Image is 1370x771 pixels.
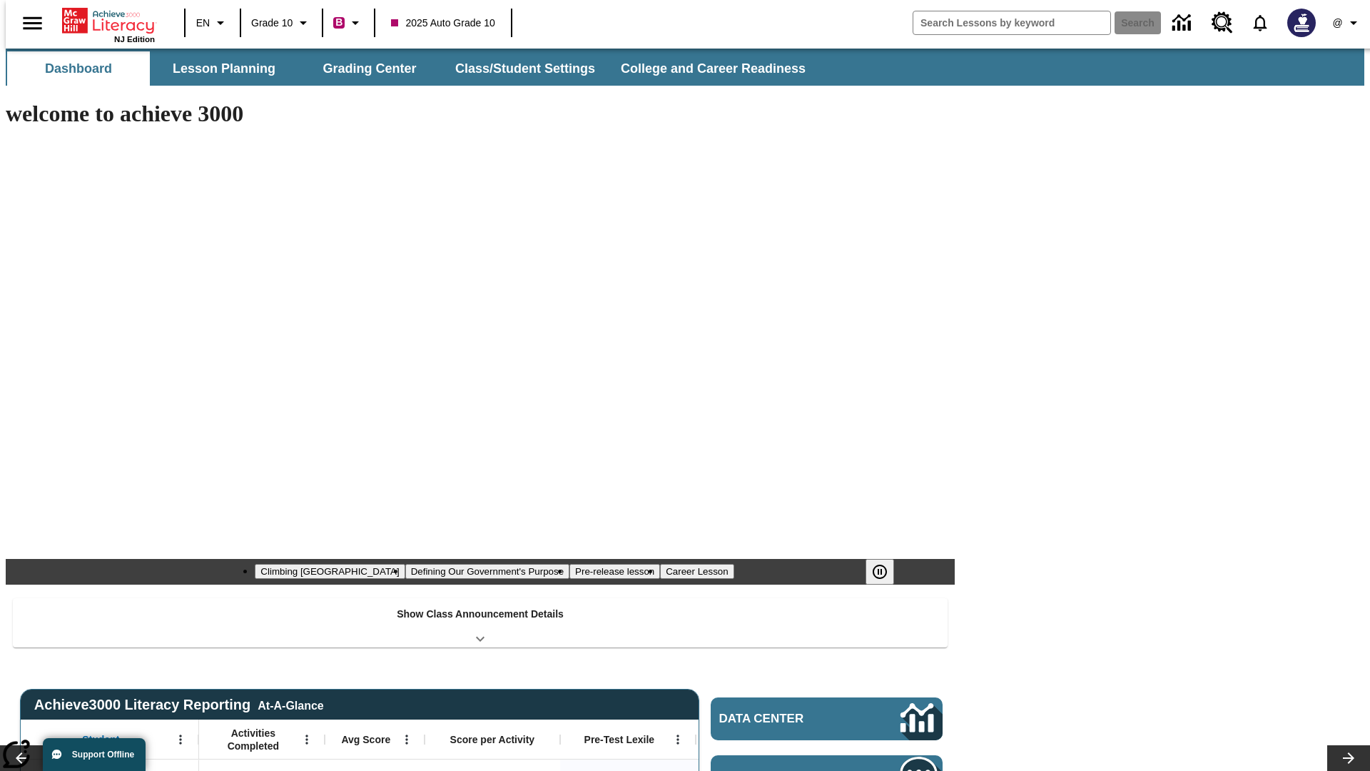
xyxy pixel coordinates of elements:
div: Show Class Announcement Details [13,598,948,647]
button: Slide 1 Climbing Mount Tai [255,564,405,579]
button: Grading Center [298,51,441,86]
div: Home [62,5,155,44]
div: SubNavbar [6,51,818,86]
span: Support Offline [72,750,134,760]
span: 2025 Auto Grade 10 [391,16,494,31]
button: College and Career Readiness [609,51,817,86]
button: Open Menu [396,729,417,750]
span: @ [1332,16,1342,31]
span: Grade 10 [251,16,293,31]
span: Pre-Test Lexile [584,733,655,746]
input: search field [913,11,1110,34]
button: Language: EN, Select a language [190,10,235,36]
span: B [335,14,342,31]
div: At-A-Glance [258,697,323,712]
span: Avg Score [341,733,390,746]
button: Open Menu [170,729,191,750]
div: Pause [866,559,908,585]
button: Slide 3 Pre-release lesson [569,564,660,579]
button: Class/Student Settings [444,51,607,86]
button: Select a new avatar [1279,4,1324,41]
h1: welcome to achieve 3000 [6,101,955,127]
span: Activities Completed [206,727,300,752]
button: Support Offline [43,738,146,771]
button: Lesson Planning [153,51,295,86]
button: Lesson carousel, Next [1327,745,1370,771]
button: Dashboard [7,51,150,86]
p: Show Class Announcement Details [397,607,564,622]
button: Profile/Settings [1324,10,1370,36]
a: Resource Center, Will open in new tab [1203,4,1242,42]
span: Achieve3000 Literacy Reporting [34,697,324,713]
button: Grade: Grade 10, Select a grade [245,10,318,36]
span: EN [196,16,210,31]
span: NJ Edition [114,35,155,44]
button: Slide 4 Career Lesson [660,564,734,579]
button: Pause [866,559,894,585]
button: Slide 2 Defining Our Government's Purpose [405,564,569,579]
a: Home [62,6,155,35]
span: Student [82,733,119,746]
div: SubNavbar [6,49,1364,86]
button: Open side menu [11,2,54,44]
button: Boost Class color is violet red. Change class color [328,10,370,36]
button: Open Menu [296,729,318,750]
a: Data Center [711,697,943,740]
a: Data Center [1164,4,1203,43]
span: Score per Activity [450,733,535,746]
img: Avatar [1287,9,1316,37]
a: Notifications [1242,4,1279,41]
button: Open Menu [667,729,689,750]
span: Data Center [719,712,853,726]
